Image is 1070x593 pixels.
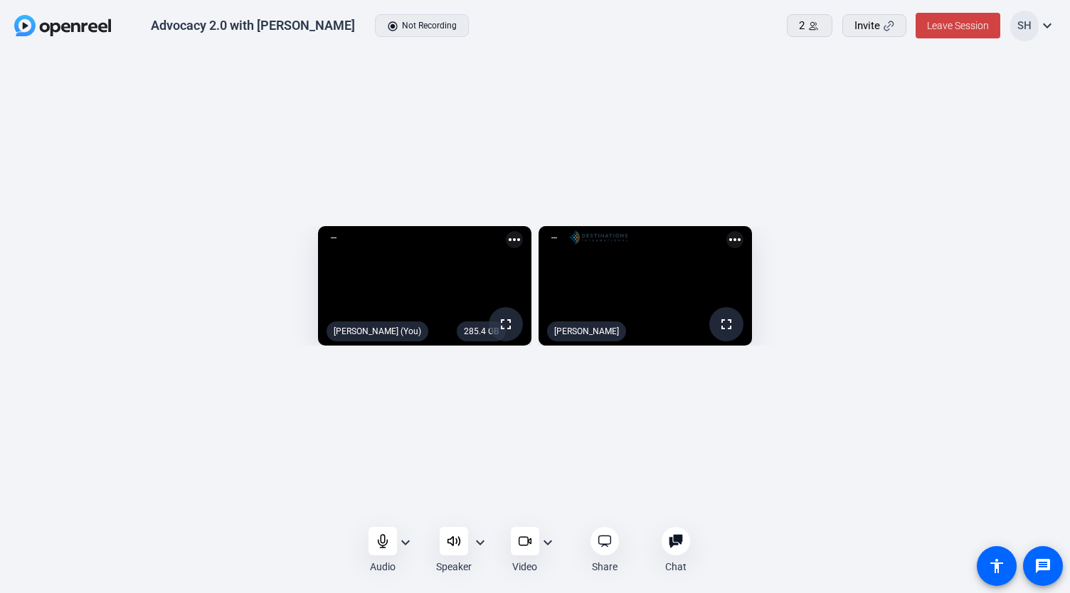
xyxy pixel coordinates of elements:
[472,534,489,551] mat-icon: expand_more
[151,17,355,34] div: Advocacy 2.0 with [PERSON_NAME]
[370,560,396,574] div: Audio
[539,534,556,551] mat-icon: expand_more
[397,534,414,551] mat-icon: expand_more
[799,18,805,34] span: 2
[665,560,687,574] div: Chat
[854,18,880,34] span: Invite
[1034,557,1052,575] mat-icon: message
[718,316,735,333] mat-icon: fullscreen
[787,14,832,37] button: 2
[988,557,1005,575] mat-icon: accessibility
[916,13,1000,38] button: Leave Session
[592,560,618,574] div: Share
[1010,11,1039,41] div: SH
[506,231,523,248] mat-icon: more_horiz
[436,560,472,574] div: Speaker
[14,15,111,36] img: OpenReel logo
[842,14,906,37] button: Invite
[327,321,428,341] div: [PERSON_NAME] (You)
[1039,17,1056,34] mat-icon: expand_more
[512,560,537,574] div: Video
[726,231,743,248] mat-icon: more_horiz
[927,20,989,31] span: Leave Session
[457,321,506,341] div: 285.4 GB
[547,321,626,341] div: [PERSON_NAME]
[570,230,627,245] img: logo
[497,316,514,333] mat-icon: fullscreen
